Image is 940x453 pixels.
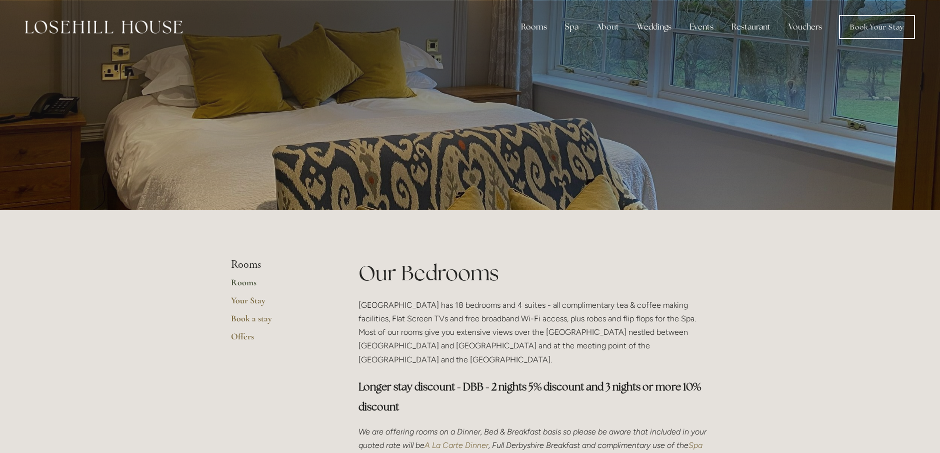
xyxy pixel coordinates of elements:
[25,21,182,34] img: Losehill House
[488,440,688,450] em: , Full Derbyshire Breakfast and complimentary use of the
[358,380,703,413] strong: Longer stay discount - DBB - 2 nights 5% discount and 3 nights or more 10% discount
[839,15,915,39] a: Book Your Stay
[424,440,488,450] a: A La Carte Dinner
[231,331,326,349] a: Offers
[358,427,708,450] em: We are offering rooms on a Dinner, Bed & Breakfast basis so please be aware that included in your...
[681,17,721,37] div: Events
[358,298,709,366] p: [GEOGRAPHIC_DATA] has 18 bedrooms and 4 suites - all complimentary tea & coffee making facilities...
[231,277,326,295] a: Rooms
[557,17,586,37] div: Spa
[723,17,778,37] div: Restaurant
[231,258,326,271] li: Rooms
[231,313,326,331] a: Book a stay
[780,17,830,37] a: Vouchers
[513,17,555,37] div: Rooms
[231,295,326,313] a: Your Stay
[358,258,709,288] h1: Our Bedrooms
[629,17,679,37] div: Weddings
[588,17,627,37] div: About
